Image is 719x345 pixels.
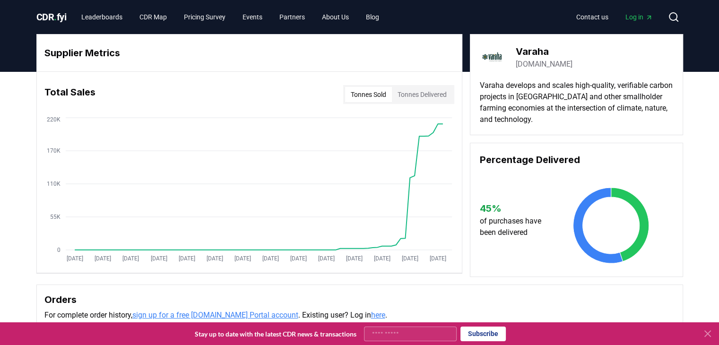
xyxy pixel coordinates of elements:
a: Log in [618,9,660,26]
p: For complete order history, . Existing user? Log in . [44,310,675,321]
tspan: [DATE] [346,255,362,262]
h3: Total Sales [44,85,95,104]
a: here [371,310,385,319]
button: Tonnes Delivered [392,87,452,102]
h3: Orders [44,293,675,307]
tspan: 220K [46,116,60,123]
tspan: [DATE] [178,255,195,262]
span: . [54,11,57,23]
tspan: [DATE] [150,255,167,262]
nav: Main [74,9,387,26]
tspan: [DATE] [290,255,306,262]
tspan: 0 [57,247,60,253]
h3: Varaha [516,44,572,59]
span: CDR fyi [36,11,67,23]
tspan: [DATE] [430,255,446,262]
a: Blog [358,9,387,26]
tspan: 110K [46,181,60,187]
h3: 45 % [480,201,550,216]
a: CDR Map [132,9,174,26]
tspan: [DATE] [122,255,139,262]
a: [DOMAIN_NAME] [516,59,572,70]
a: sign up for a free [DOMAIN_NAME] Portal account [132,310,298,319]
tspan: [DATE] [95,255,111,262]
tspan: [DATE] [318,255,334,262]
a: Pricing Survey [176,9,233,26]
p: of purchases have been delivered [480,216,550,238]
h3: Supplier Metrics [44,46,454,60]
span: Log in [625,12,653,22]
tspan: [DATE] [262,255,278,262]
a: Contact us [569,9,616,26]
tspan: 170K [46,147,60,154]
button: Tonnes Sold [345,87,392,102]
nav: Main [569,9,660,26]
tspan: [DATE] [206,255,223,262]
a: CDR.fyi [36,10,67,24]
a: Partners [272,9,312,26]
p: Varaha develops and scales high-quality, verifiable carbon projects in [GEOGRAPHIC_DATA] and othe... [480,80,673,125]
tspan: [DATE] [234,255,251,262]
img: Varaha-logo [480,44,506,70]
tspan: [DATE] [67,255,83,262]
a: About Us [314,9,356,26]
tspan: 55K [50,214,60,220]
h3: Percentage Delivered [480,153,673,167]
a: Events [235,9,270,26]
tspan: [DATE] [401,255,418,262]
tspan: [DATE] [373,255,390,262]
a: Leaderboards [74,9,130,26]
